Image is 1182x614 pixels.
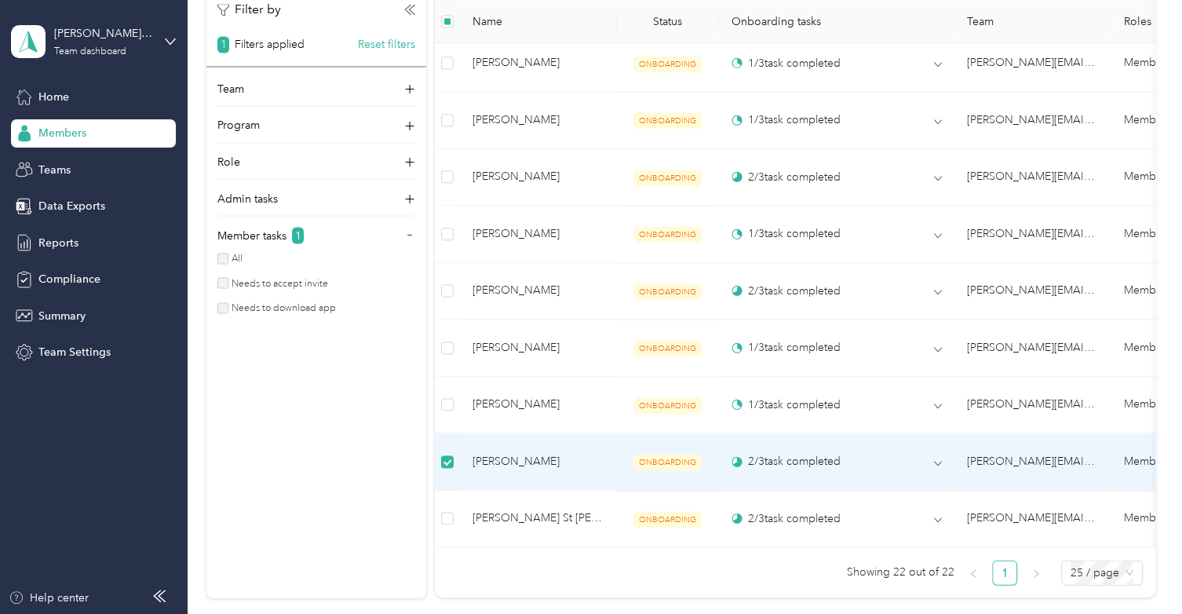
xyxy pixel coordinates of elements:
[460,263,617,320] td: KelliAnne McLoughlin
[1094,526,1182,614] iframe: Everlance-gr Chat Button Frame
[38,198,105,214] span: Data Exports
[992,560,1017,585] li: 1
[217,36,229,53] span: 1
[954,377,1111,434] td: lachelle.stewart@navenhealth.com
[954,206,1111,263] td: lachelle.stewart@navenhealth.com
[460,433,617,491] td: Suzanne Tullon
[617,433,719,491] td: ONBOARDING
[617,35,719,93] td: ONBOARDING
[731,453,841,470] div: 2 / 3 task completed
[633,112,702,129] span: ONBOARDING
[460,206,617,263] td: Pamela Ann Garruppo
[472,282,604,299] span: [PERSON_NAME]
[217,81,244,97] p: Team
[731,169,841,185] div: 2 / 3 task completed
[460,92,617,149] td: Jihyun Hong
[472,15,604,28] span: Name
[961,560,986,585] li: Previous Page
[954,491,1111,548] td: lachelle.stewart@navenhealth.com
[1023,560,1049,585] li: Next Page
[217,190,278,206] p: Admin tasks
[1031,568,1041,578] span: right
[731,111,841,128] div: 1 / 3 task completed
[954,92,1111,149] td: lachelle.stewart@navenhealth.com
[731,225,841,242] div: 1 / 3 task completed
[472,339,604,356] span: [PERSON_NAME]
[633,340,702,356] span: ONBOARDING
[38,125,86,141] span: Members
[1071,561,1133,584] span: 25 / page
[617,263,719,320] td: ONBOARDING
[954,433,1111,491] td: lachelle.stewart@navenhealth.com
[472,168,604,185] span: [PERSON_NAME]
[969,568,978,578] span: left
[358,36,415,53] button: Reset filters
[954,263,1111,320] td: lachelle.stewart@navenhealth.com
[633,454,702,470] span: ONBOARDING
[731,397,841,413] div: 1 / 3 task completed
[217,227,286,243] p: Member tasks
[460,491,617,548] td: Benson St Vallier
[472,396,604,413] span: [PERSON_NAME]
[217,117,260,133] p: Program
[954,149,1111,206] td: lachelle.stewart@navenhealth.com
[292,227,304,243] span: 1
[460,149,617,206] td: Tracey C Goode
[731,55,841,71] div: 1 / 3 task completed
[217,154,240,170] p: Role
[228,301,336,315] label: Needs to download app
[731,339,841,356] div: 1 / 3 task completed
[9,590,89,606] button: Help center
[617,491,719,548] td: ONBOARDING
[633,511,702,528] span: ONBOARDING
[617,320,719,377] td: ONBOARDING
[633,283,702,300] span: ONBOARDING
[633,56,702,72] span: ONBOARDING
[54,25,152,42] div: [PERSON_NAME][EMAIL_ADDRESS][PERSON_NAME][DOMAIN_NAME]
[472,453,604,470] span: [PERSON_NAME]
[617,92,719,149] td: ONBOARDING
[617,149,719,206] td: ONBOARDING
[633,397,702,414] span: ONBOARDING
[954,320,1111,377] td: lachelle.stewart@navenhealth.com
[472,111,604,129] span: [PERSON_NAME]
[633,226,702,243] span: ONBOARDING
[961,560,986,585] button: left
[460,35,617,93] td: Mary A Panico
[633,170,702,186] span: ONBOARDING
[235,36,305,53] p: Filters applied
[228,276,328,291] label: Needs to accept invite
[472,510,604,527] span: [PERSON_NAME] St [PERSON_NAME]
[472,54,604,71] span: [PERSON_NAME]
[38,162,71,178] span: Teams
[472,225,604,243] span: [PERSON_NAME]
[731,510,841,527] div: 2 / 3 task completed
[38,89,69,105] span: Home
[617,377,719,434] td: ONBOARDING
[54,47,126,57] div: Team dashboard
[38,344,111,360] span: Team Settings
[847,560,954,583] span: Showing 22 out of 22
[1023,560,1049,585] button: right
[228,251,243,265] label: All
[38,271,100,287] span: Compliance
[460,320,617,377] td: Brian W. Harrington
[731,283,841,299] div: 2 / 3 task completed
[460,377,617,434] td: Sammy Paradiso
[617,206,719,263] td: ONBOARDING
[993,561,1016,584] a: 1
[954,35,1111,93] td: lachelle.stewart@navenhealth.com
[38,308,86,324] span: Summary
[1061,560,1143,585] div: Page Size
[38,235,78,251] span: Reports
